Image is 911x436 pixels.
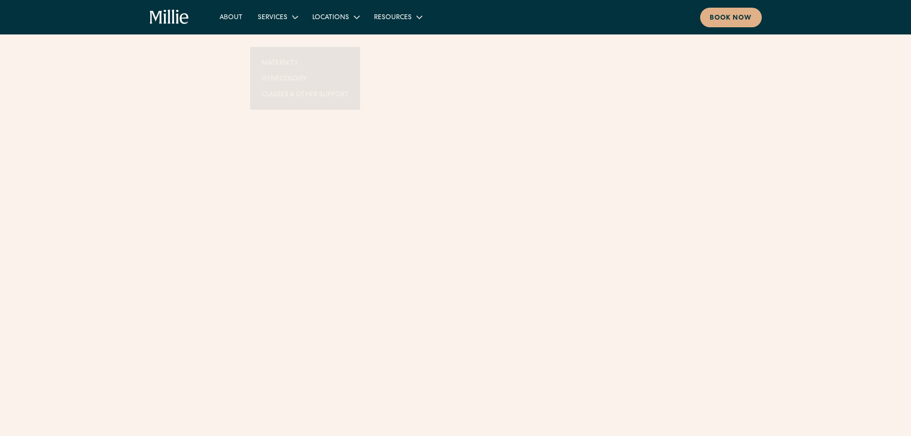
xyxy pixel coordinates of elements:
[254,55,356,70] a: Maternity
[305,9,366,25] div: Locations
[366,9,429,25] div: Resources
[250,9,305,25] div: Services
[374,13,412,23] div: Resources
[700,8,762,27] a: Book now
[258,13,287,23] div: Services
[312,13,349,23] div: Locations
[150,10,189,25] a: home
[254,70,356,86] a: Gynecology
[212,9,250,25] a: About
[254,86,356,102] a: Classes & Other Support
[250,47,360,110] nav: Services
[710,13,752,23] div: Book now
